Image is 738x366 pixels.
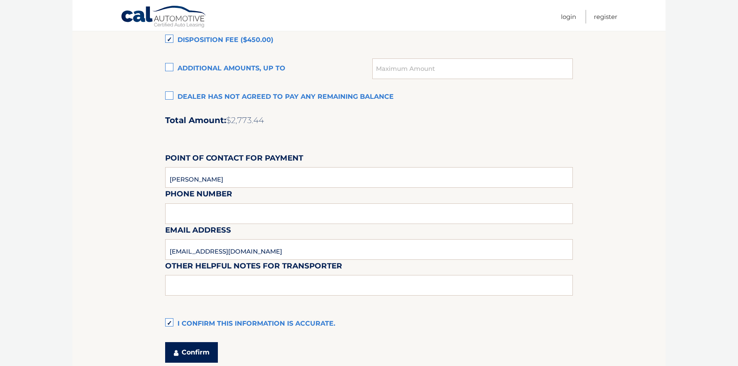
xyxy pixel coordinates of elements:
[165,260,342,275] label: Other helpful notes for transporter
[561,10,576,23] a: Login
[165,224,231,239] label: Email Address
[372,58,573,79] input: Maximum Amount
[165,61,372,77] label: Additional amounts, up to
[165,152,303,167] label: Point of Contact for Payment
[121,5,207,29] a: Cal Automotive
[226,115,264,125] span: $2,773.44
[594,10,617,23] a: Register
[165,32,573,49] label: Disposition Fee ($450.00)
[165,342,218,363] button: Confirm
[165,316,573,332] label: I confirm this information is accurate.
[165,115,573,126] h2: Total Amount:
[165,89,573,105] label: Dealer has not agreed to pay any remaining balance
